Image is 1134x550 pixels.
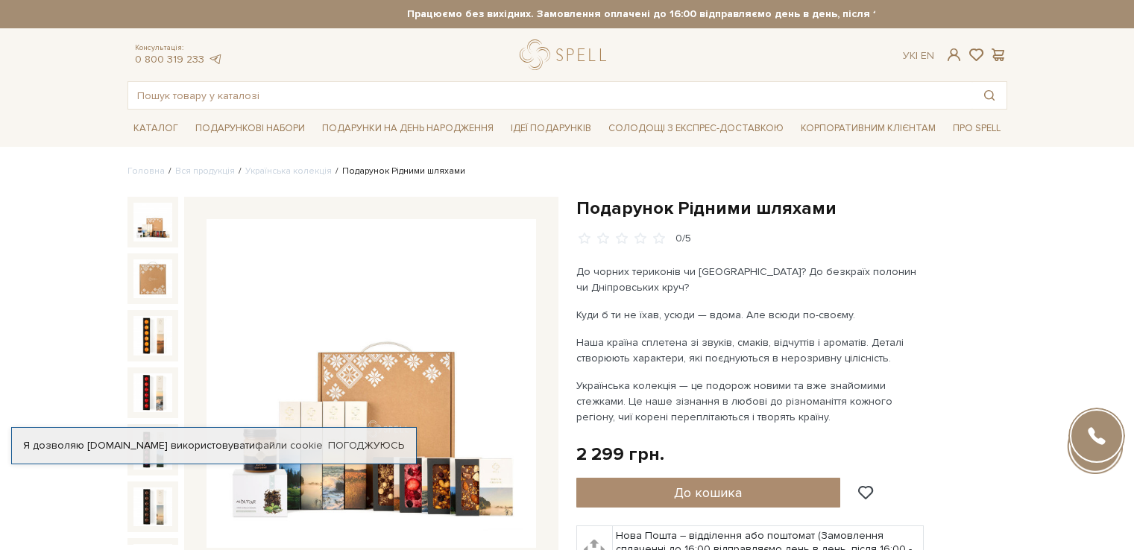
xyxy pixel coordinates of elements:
img: Подарунок Рідними шляхами [207,219,536,549]
img: Подарунок Рідними шляхами [133,259,172,298]
span: Про Spell [947,117,1007,140]
a: En [921,49,934,62]
span: Консультація: [135,43,223,53]
img: Подарунок Рідними шляхами [133,203,172,241]
img: Подарунок Рідними шляхами [133,316,172,355]
span: Каталог [127,117,184,140]
div: Я дозволяю [DOMAIN_NAME] використовувати [12,439,416,452]
a: файли cookie [255,439,323,452]
li: Подарунок Рідними шляхами [332,165,465,178]
a: 0 800 319 233 [135,53,204,66]
a: Погоджуюсь [328,439,404,452]
a: Вся продукція [175,165,235,177]
a: Головна [127,165,165,177]
a: logo [520,39,613,70]
button: Пошук товару у каталозі [972,82,1007,109]
p: Наша країна сплетена зі звуків, смаків, відчуттів і ароматів. Деталі створюють характери, які поє... [576,335,926,366]
a: Солодощі з експрес-доставкою [602,116,790,141]
div: 2 299 грн. [576,443,664,466]
div: 0/5 [675,232,691,246]
p: Українська колекція — це подорож новими та вже знайомими стежками. Це наше зізнання в любові до р... [576,378,926,425]
p: До чорних териконів чи [GEOGRAPHIC_DATA]? До безкраїх полонин чи Дніпровських круч? [576,264,926,295]
a: telegram [208,53,223,66]
span: | [916,49,918,62]
img: Подарунок Рідними шляхами [133,487,172,526]
h1: Подарунок Рідними шляхами [576,197,1007,220]
a: Українська колекція [245,165,332,177]
img: Подарунок Рідними шляхами [133,373,172,412]
a: Корпоративним клієнтам [795,116,942,141]
span: Подарункові набори [189,117,311,140]
span: Подарунки на День народження [316,117,500,140]
input: Пошук товару у каталозі [128,82,972,109]
p: Куди б ти не їхав, усюди — вдома. Але всюди по-своєму. [576,307,926,323]
span: Ідеї подарунків [505,117,597,140]
div: Ук [903,49,934,63]
button: До кошика [576,478,841,508]
span: До кошика [674,484,742,501]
